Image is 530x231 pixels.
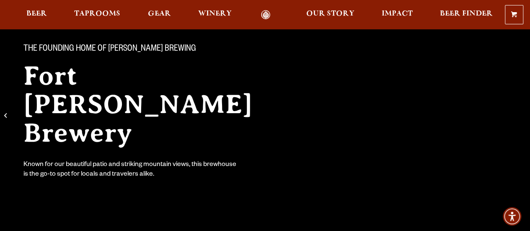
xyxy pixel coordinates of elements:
[148,10,171,17] span: Gear
[142,10,176,20] a: Gear
[74,10,120,17] span: Taprooms
[306,10,354,17] span: Our Story
[193,10,237,20] a: Winery
[301,10,360,20] a: Our Story
[23,44,196,55] span: The Founding Home of [PERSON_NAME] Brewing
[23,161,238,180] div: Known for our beautiful patio and striking mountain views, this brewhouse is the go-to spot for l...
[250,10,282,20] a: Odell Home
[503,207,521,226] div: Accessibility Menu
[434,10,498,20] a: Beer Finder
[382,10,413,17] span: Impact
[23,62,285,147] h2: Fort [PERSON_NAME] Brewery
[440,10,493,17] span: Beer Finder
[21,10,52,20] a: Beer
[376,10,418,20] a: Impact
[198,10,232,17] span: Winery
[26,10,47,17] span: Beer
[69,10,126,20] a: Taprooms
